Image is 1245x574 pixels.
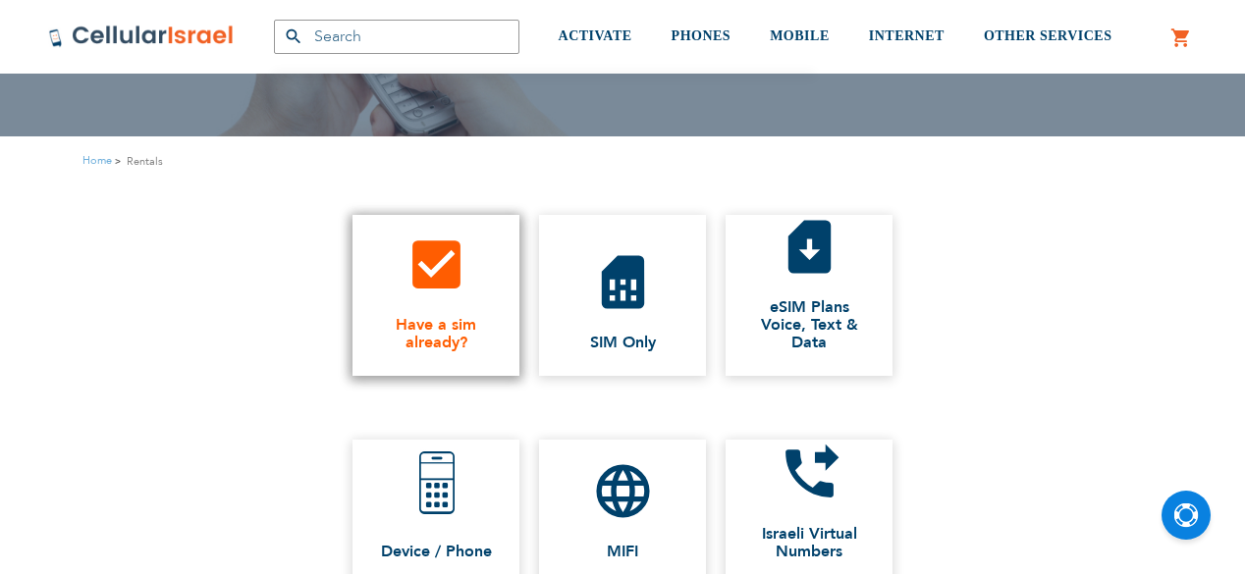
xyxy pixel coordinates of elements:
i: language [591,459,655,523]
span: Israeli Virtual Numbers [745,525,873,560]
i: check_box [405,233,468,296]
i: sim_card_download [778,215,841,279]
a: Home [82,153,112,168]
span: MIFI [607,543,638,560]
input: Search [274,20,519,54]
span: Device / Phone [381,543,492,560]
a: sim_card SIM Only [539,215,706,376]
strong: Rentals [127,152,163,171]
img: Cellular Israel Logo [48,25,235,48]
span: ACTIVATE [559,28,632,43]
a: check_box Have a sim already? [352,215,519,376]
span: INTERNET [869,28,945,43]
span: eSIM Plans Voice, Text & Data [745,298,873,351]
span: MOBILE [770,28,830,43]
span: OTHER SERVICES [984,28,1112,43]
i: phone_forwarded [778,442,841,505]
a: sim_card_download eSIM PlansVoice, Text & Data [726,215,893,376]
span: SIM Only [590,334,656,351]
span: PHONES [672,28,731,43]
span: Have a sim already? [372,316,500,351]
i: sim_card [591,250,655,314]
